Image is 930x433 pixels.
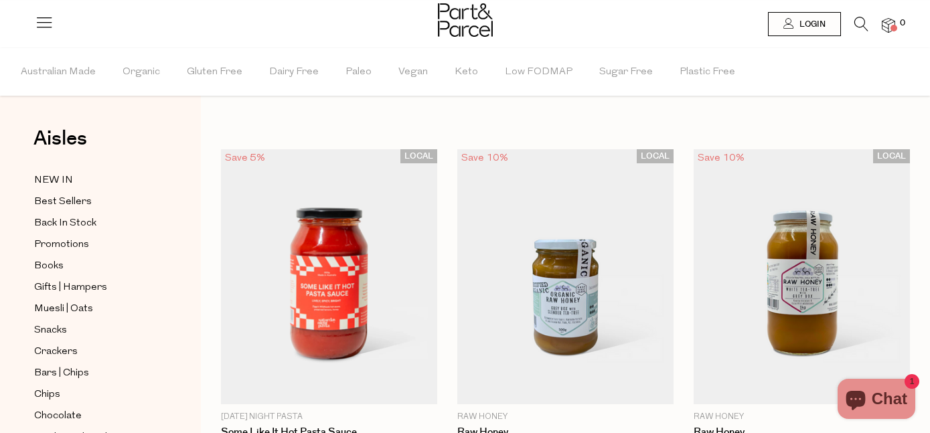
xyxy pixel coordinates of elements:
[400,149,437,163] span: LOCAL
[694,411,910,423] p: Raw Honey
[34,323,67,339] span: Snacks
[123,49,160,96] span: Organic
[21,49,96,96] span: Australian Made
[34,408,82,424] span: Chocolate
[505,49,572,96] span: Low FODMAP
[457,411,674,423] p: Raw Honey
[438,3,493,37] img: Part&Parcel
[345,49,372,96] span: Paleo
[457,149,512,167] div: Save 10%
[34,215,156,232] a: Back In Stock
[34,215,96,232] span: Back In Stock
[33,124,87,153] span: Aisles
[269,49,319,96] span: Dairy Free
[34,237,89,253] span: Promotions
[221,149,437,404] img: Some Like it Hot Pasta Sauce
[187,49,242,96] span: Gluten Free
[897,17,909,29] span: 0
[873,149,910,163] span: LOCAL
[694,149,910,404] img: Raw Honey
[694,149,749,167] div: Save 10%
[34,173,73,189] span: NEW IN
[34,280,107,296] span: Gifts | Hampers
[637,149,674,163] span: LOCAL
[34,300,156,317] a: Muesli | Oats
[34,365,89,381] span: Bars | Chips
[34,343,156,360] a: Crackers
[768,12,841,36] a: Login
[34,193,156,210] a: Best Sellers
[34,258,64,274] span: Books
[34,172,156,189] a: NEW IN
[680,49,735,96] span: Plastic Free
[796,19,826,30] span: Login
[221,149,269,167] div: Save 5%
[834,379,919,422] inbox-online-store-chat: Shopify online store chat
[599,49,653,96] span: Sugar Free
[221,411,437,423] p: [DATE] Night Pasta
[34,344,78,360] span: Crackers
[34,258,156,274] a: Books
[34,301,93,317] span: Muesli | Oats
[34,365,156,381] a: Bars | Chips
[882,18,895,32] a: 0
[34,279,156,296] a: Gifts | Hampers
[34,194,92,210] span: Best Sellers
[34,387,60,403] span: Chips
[33,128,87,162] a: Aisles
[34,236,156,253] a: Promotions
[457,149,674,404] img: Raw Honey
[455,49,478,96] span: Keto
[34,408,156,424] a: Chocolate
[34,322,156,339] a: Snacks
[398,49,428,96] span: Vegan
[34,386,156,403] a: Chips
